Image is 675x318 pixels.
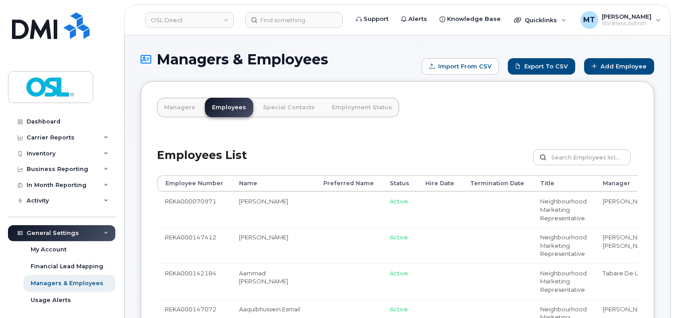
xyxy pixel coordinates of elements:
[157,191,231,227] td: REKA000070971
[462,175,532,191] th: Termination Date
[603,269,671,278] li: Tabare De Los Santos
[390,306,408,313] span: Active
[382,175,417,191] th: Status
[157,149,247,175] h2: Employees List
[603,197,671,206] li: [PERSON_NAME]
[157,98,202,117] a: Managers
[205,98,253,117] a: Employees
[231,175,315,191] th: Name
[603,242,671,250] li: [PERSON_NAME]
[157,175,231,191] th: Employee Number
[390,234,408,241] span: Active
[390,198,408,205] span: Active
[157,263,231,299] td: REKA000142184
[532,227,595,263] td: Neighbourhood Marketing Representative
[231,227,315,263] td: [PERSON_NAME]
[390,270,408,277] span: Active
[325,98,399,117] a: Employment Status
[157,227,231,263] td: REKA000147412
[508,58,575,75] a: Export to CSV
[231,191,315,227] td: [PERSON_NAME]
[231,263,315,299] td: Aammad [PERSON_NAME]
[532,191,595,227] td: Neighbourhood Marketing Representative
[141,52,417,67] h1: Managers & Employees
[315,175,382,191] th: Preferred Name
[603,233,671,242] li: [PERSON_NAME]
[256,98,322,117] a: Special Contacts
[417,175,462,191] th: Hire Date
[584,58,654,75] a: Add Employee
[603,305,671,314] li: [PERSON_NAME]
[422,58,499,75] form: Import from CSV
[532,263,595,299] td: Neighbourhood Marketing Representative
[532,175,595,191] th: Title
